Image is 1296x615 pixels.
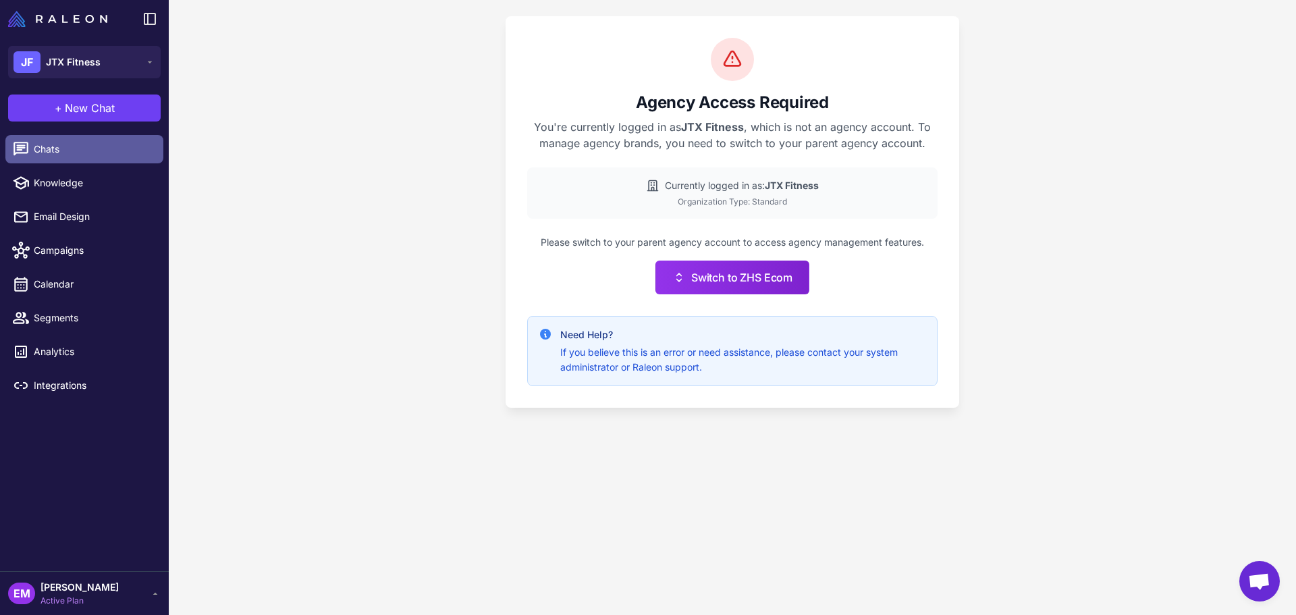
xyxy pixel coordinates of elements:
span: Active Plan [40,595,119,607]
span: JTX Fitness [46,55,101,70]
a: Calendar [5,270,163,298]
span: New Chat [65,100,115,116]
h2: Agency Access Required [527,92,938,113]
span: Analytics [34,344,153,359]
img: Raleon Logo [8,11,107,27]
a: Knowledge [5,169,163,197]
p: You're currently logged in as , which is not an agency account. To manage agency brands, you need... [527,119,938,151]
span: Calendar [34,277,153,292]
span: Segments [34,311,153,325]
span: Campaigns [34,243,153,258]
p: If you believe this is an error or need assistance, please contact your system administrator or R... [560,345,926,375]
span: Currently logged in as: [665,178,819,193]
strong: JTX Fitness [765,180,819,191]
a: Chats [5,135,163,163]
a: Email Design [5,203,163,231]
h4: Need Help? [560,327,926,342]
button: +New Chat [8,95,161,122]
a: Analytics [5,338,163,366]
p: Please switch to your parent agency account to access agency management features. [527,235,938,250]
a: Raleon Logo [8,11,113,27]
a: Integrations [5,371,163,400]
a: Chat abierto [1239,561,1280,601]
button: Switch to ZHS Ecom [655,261,809,294]
span: Email Design [34,209,153,224]
div: EM [8,583,35,604]
button: JFJTX Fitness [8,46,161,78]
strong: JTX Fitness [681,120,744,134]
span: + [55,100,62,116]
div: JF [13,51,40,73]
a: Campaigns [5,236,163,265]
span: Integrations [34,378,153,393]
div: Organization Type: Standard [538,196,927,208]
span: Knowledge [34,176,153,190]
a: Segments [5,304,163,332]
span: Chats [34,142,153,157]
span: [PERSON_NAME] [40,580,119,595]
